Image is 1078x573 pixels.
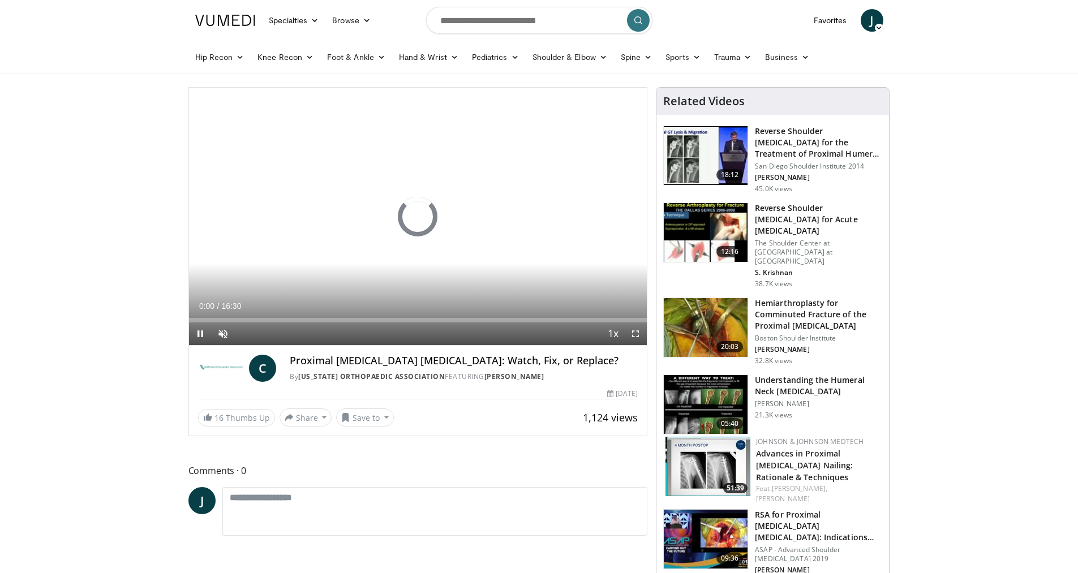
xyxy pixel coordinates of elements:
p: 45.0K views [755,184,792,193]
button: Share [280,408,332,426]
img: butch_reverse_arthroplasty_3.png.150x105_q85_crop-smart_upscale.jpg [664,203,748,262]
a: [US_STATE] Orthopaedic Association [298,372,445,381]
button: Save to [336,408,394,426]
p: [PERSON_NAME] [755,345,882,354]
a: Knee Recon [251,46,320,68]
a: Specialties [262,9,326,32]
img: 10442_3.png.150x105_q85_crop-smart_upscale.jpg [664,298,748,357]
h3: Reverse Shoulder [MEDICAL_DATA] for Acute [MEDICAL_DATA] [755,203,882,236]
h3: Understanding the Humeral Neck [MEDICAL_DATA] [755,374,882,397]
a: 18:12 Reverse Shoulder [MEDICAL_DATA] for the Treatment of Proximal Humeral … San Diego Shoulder ... [663,126,882,193]
a: Favorites [807,9,854,32]
img: 51c79e9b-08d2-4aa9-9189-000d819e3bdb.150x105_q85_crop-smart_upscale.jpg [665,437,750,496]
p: 32.8K views [755,356,792,365]
a: Johnson & Johnson MedTech [756,437,864,446]
div: Progress Bar [189,318,647,322]
p: San Diego Shoulder Institute 2014 [755,162,882,171]
a: [PERSON_NAME] [756,494,810,503]
img: VuMedi Logo [195,15,255,26]
a: 20:03 Hemiarthroplasty for Comminuted Fracture of the Proximal [MEDICAL_DATA] Boston Shoulder Ins... [663,298,882,365]
img: 53f6b3b0-db1e-40d0-a70b-6c1023c58e52.150x105_q85_crop-smart_upscale.jpg [664,510,748,568]
button: Pause [189,322,212,345]
span: 09:36 [716,553,744,564]
span: 20:03 [716,341,744,352]
a: 12:16 Reverse Shoulder [MEDICAL_DATA] for Acute [MEDICAL_DATA] The Shoulder Center at [GEOGRAPHIC... [663,203,882,288]
h3: Reverse Shoulder [MEDICAL_DATA] for the Treatment of Proximal Humeral … [755,126,882,160]
a: Spine [614,46,659,68]
span: 16:30 [221,301,241,311]
img: Q2xRg7exoPLTwO8X4xMDoxOjA4MTsiGN.150x105_q85_crop-smart_upscale.jpg [664,126,748,185]
p: 21.3K views [755,411,792,420]
div: Feat. [756,484,880,504]
img: 458b1cc2-2c1d-4c47-a93d-754fd06d380f.150x105_q85_crop-smart_upscale.jpg [664,375,748,434]
a: J [861,9,883,32]
span: 18:12 [716,169,744,180]
a: 51:39 [665,437,750,496]
h3: Hemiarthroplasty for Comminuted Fracture of the Proximal [MEDICAL_DATA] [755,298,882,331]
h3: RSA for Proximal [MEDICAL_DATA] [MEDICAL_DATA]: Indications and Tips for Maximiz… [755,509,882,543]
p: [PERSON_NAME] [755,399,882,408]
a: Shoulder & Elbow [526,46,614,68]
button: Playback Rate [602,322,624,345]
p: The Shoulder Center at [GEOGRAPHIC_DATA] at [GEOGRAPHIC_DATA] [755,239,882,266]
a: C [249,355,276,382]
a: 05:40 Understanding the Humeral Neck [MEDICAL_DATA] [PERSON_NAME] 21.3K views [663,374,882,434]
span: 0:00 [199,301,214,311]
p: ASAP - Advanced Shoulder [MEDICAL_DATA] 2019 [755,545,882,563]
p: [PERSON_NAME] [755,173,882,182]
a: Sports [659,46,707,68]
a: 16 Thumbs Up [198,409,275,426]
a: J [188,487,216,514]
a: Foot & Ankle [320,46,392,68]
span: 12:16 [716,246,744,257]
a: Trauma [707,46,759,68]
div: By FEATURING [290,372,638,382]
a: Business [758,46,816,68]
span: 16 [214,412,224,423]
div: [DATE] [607,389,638,399]
input: Search topics, interventions [426,7,652,34]
button: Unmute [212,322,234,345]
span: 51:39 [723,483,748,493]
span: / [217,301,220,311]
a: Pediatrics [465,46,526,68]
a: Advances in Proximal [MEDICAL_DATA] Nailing: Rationale & Techniques [756,448,853,482]
span: 1,124 views [583,411,638,424]
p: S. Krishnan [755,268,882,277]
a: Hand & Wrist [392,46,465,68]
img: California Orthopaedic Association [198,355,245,382]
a: Browse [325,9,377,32]
p: Boston Shoulder Institute [755,334,882,343]
a: Hip Recon [188,46,251,68]
a: [PERSON_NAME], [772,484,827,493]
button: Fullscreen [624,322,647,345]
span: 05:40 [716,418,744,429]
p: 38.7K views [755,279,792,288]
video-js: Video Player [189,88,647,346]
h4: Proximal [MEDICAL_DATA] [MEDICAL_DATA]: Watch, Fix, or Replace? [290,355,638,367]
h4: Related Videos [663,94,745,108]
a: [PERSON_NAME] [484,372,544,381]
span: Comments 0 [188,463,648,478]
